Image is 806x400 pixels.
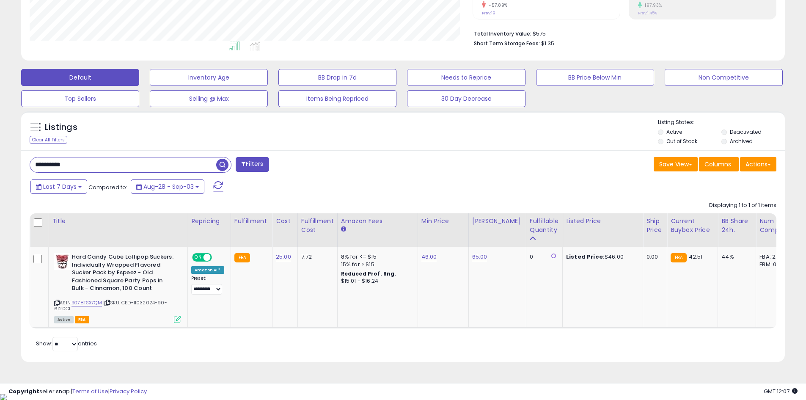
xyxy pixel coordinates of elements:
button: Filters [236,157,269,172]
div: Amazon AI * [191,266,224,274]
button: Actions [740,157,776,171]
span: OFF [211,254,224,261]
button: Needs to Reprice [407,69,525,86]
label: Active [666,128,682,135]
button: Items Being Repriced [278,90,396,107]
b: Short Term Storage Fees: [474,40,540,47]
button: Default [21,69,139,86]
div: ASIN: [54,253,181,322]
b: Total Inventory Value: [474,30,531,37]
span: All listings currently available for purchase on Amazon [54,316,74,323]
b: Hard Candy Cube Lollipop Suckers: Individually Wrapped Flavored Sucker Pack by Espeez - Old Fashi... [72,253,175,295]
div: seller snap | | [8,388,147,396]
span: ON [193,254,204,261]
div: [PERSON_NAME] [472,217,523,226]
label: Deactivated [730,128,762,135]
div: Displaying 1 to 1 of 1 items [709,201,776,210]
div: Num of Comp. [759,217,790,234]
span: | SKU: CBD-11032024-90-6120CI [54,299,167,312]
div: 0.00 [646,253,660,261]
div: Clear All Filters [30,136,67,144]
div: Ship Price [646,217,663,234]
div: Repricing [191,217,227,226]
div: FBA: 2 [759,253,787,261]
small: FBA [671,253,686,262]
a: Privacy Policy [110,387,147,395]
small: Prev: 19 [482,11,495,16]
div: Listed Price [566,217,639,226]
span: 2025-09-11 12:07 GMT [764,387,798,395]
p: Listing States: [658,119,785,127]
span: Last 7 Days [43,182,77,191]
button: Last 7 Days [30,179,87,194]
button: Columns [699,157,739,171]
div: 8% for <= $15 [341,253,411,261]
a: B078TSX7QM [72,299,102,306]
a: Terms of Use [72,387,108,395]
button: Inventory Age [150,69,268,86]
button: Aug-28 - Sep-03 [131,179,204,194]
button: BB Drop in 7d [278,69,396,86]
span: $1.35 [541,39,554,47]
span: Columns [704,160,731,168]
button: BB Price Below Min [536,69,654,86]
span: Compared to: [88,183,127,191]
span: Show: entries [36,339,97,348]
div: Amazon Fees [341,217,414,226]
a: 46.00 [421,253,437,261]
div: FBM: 0 [759,261,787,268]
small: Prev: 1.45% [638,11,657,16]
small: -57.89% [486,2,508,8]
span: FBA [75,316,89,323]
small: FBA [234,253,250,262]
a: 25.00 [276,253,291,261]
button: Save View [654,157,698,171]
div: Title [52,217,184,226]
div: Cost [276,217,294,226]
div: 15% for > $15 [341,261,411,268]
div: Fulfillment [234,217,269,226]
li: $575 [474,28,770,38]
div: 44% [721,253,749,261]
div: Current Buybox Price [671,217,714,234]
h5: Listings [45,121,77,133]
div: Preset: [191,276,224,295]
div: Min Price [421,217,465,226]
img: 5161gwqSKyL._SL40_.jpg [54,253,70,270]
button: Top Sellers [21,90,139,107]
label: Out of Stock [666,138,697,145]
button: Non Competitive [665,69,783,86]
div: Fulfillable Quantity [530,217,559,234]
div: 7.72 [301,253,331,261]
strong: Copyright [8,387,39,395]
b: Listed Price: [566,253,605,261]
span: 42.51 [689,253,703,261]
label: Archived [730,138,753,145]
b: Reduced Prof. Rng. [341,270,396,277]
div: $46.00 [566,253,636,261]
span: Aug-28 - Sep-03 [143,182,194,191]
button: 30 Day Decrease [407,90,525,107]
a: 65.00 [472,253,487,261]
small: Amazon Fees. [341,226,346,233]
div: Fulfillment Cost [301,217,334,234]
button: Selling @ Max [150,90,268,107]
div: $15.01 - $16.24 [341,278,411,285]
div: 0 [530,253,556,261]
div: BB Share 24h. [721,217,752,234]
small: 197.93% [642,2,662,8]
